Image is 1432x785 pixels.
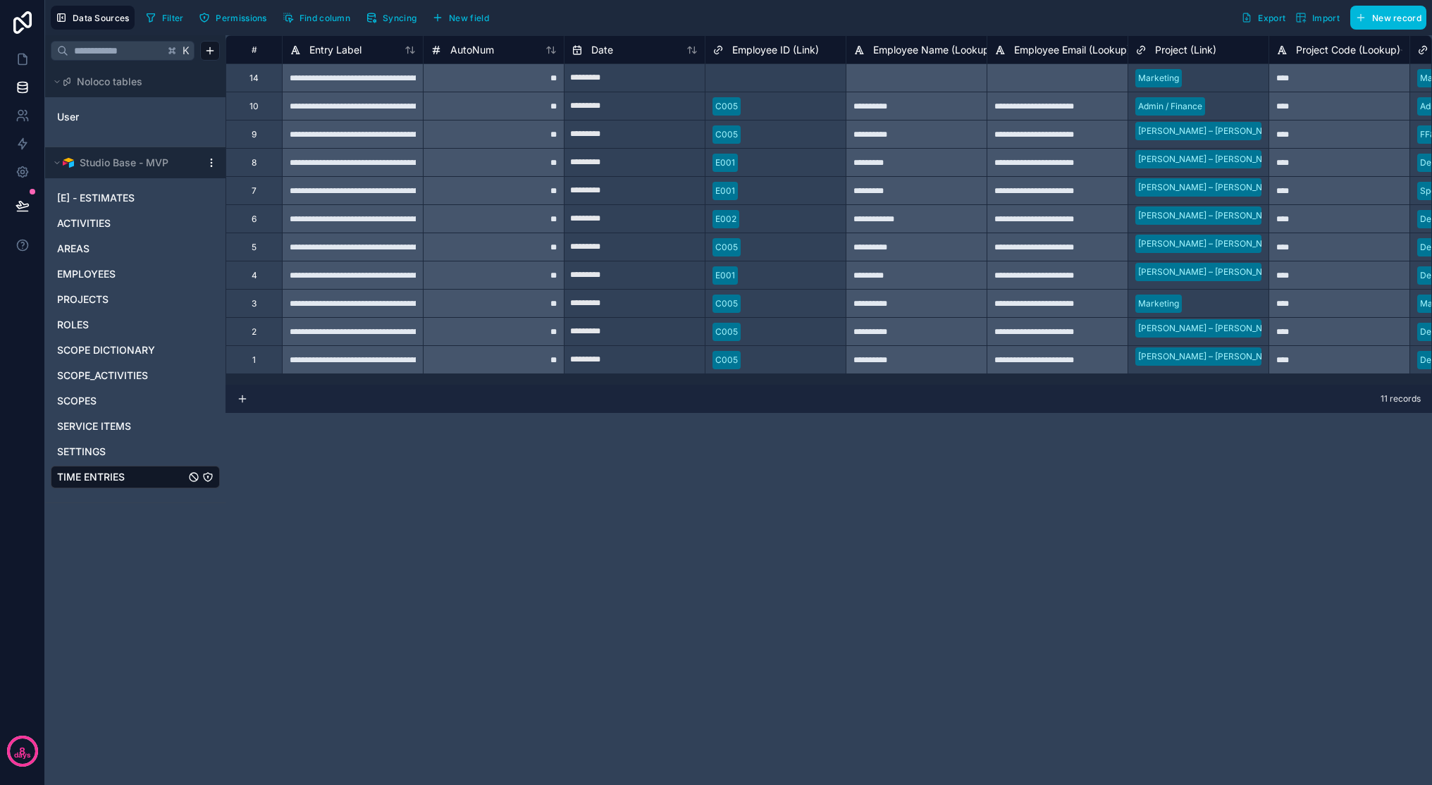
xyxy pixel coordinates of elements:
[51,237,220,260] div: AREAS
[252,129,257,140] div: 9
[57,191,185,205] a: [E] - ESTIMATES
[57,369,185,383] a: SCOPE_ACTIVITIES
[1138,237,1294,250] div: [PERSON_NAME] – [PERSON_NAME] St
[51,466,220,488] div: TIME ENTRIES
[57,292,185,307] a: PROJECTS
[194,7,277,28] a: Permissions
[73,13,130,23] span: Data Sources
[278,7,355,28] button: Find column
[715,269,735,282] div: E001
[383,13,416,23] span: Syncing
[57,470,185,484] a: TIME ENTRIES
[1381,393,1421,404] span: 11 records
[1138,350,1294,363] div: [PERSON_NAME] – [PERSON_NAME] St
[51,263,220,285] div: EMPLOYEES
[450,43,494,57] span: AutoNum
[57,343,155,357] span: SCOPE DICTIONARY
[19,744,25,758] p: 8
[1138,181,1294,194] div: [PERSON_NAME] – [PERSON_NAME] St
[1138,266,1294,278] div: [PERSON_NAME] – [PERSON_NAME] St
[1345,6,1426,30] a: New record
[51,440,220,463] div: SETTINGS
[51,314,220,336] div: ROLES
[57,445,106,459] span: SETTINGS
[1350,6,1426,30] button: New record
[361,7,427,28] a: Syncing
[51,72,211,92] button: Noloco tables
[300,13,350,23] span: Find column
[57,470,125,484] span: TIME ENTRIES
[57,369,148,383] span: SCOPE_ACTIVITIES
[77,75,142,89] span: Noloco tables
[873,43,993,57] span: Employee Name (Lookup)
[57,292,109,307] span: PROJECTS
[1138,209,1294,222] div: [PERSON_NAME] – [PERSON_NAME] St
[715,100,738,113] div: C005
[252,298,257,309] div: 3
[361,7,421,28] button: Syncing
[252,354,256,366] div: 1
[252,214,257,225] div: 6
[1138,125,1294,137] div: [PERSON_NAME] – [PERSON_NAME] St
[715,241,738,254] div: C005
[181,46,191,56] span: K
[715,326,738,338] div: C005
[51,212,220,235] div: ACTIVITIES
[715,297,738,310] div: C005
[252,185,257,197] div: 7
[51,187,220,209] div: [E] - ESTIMATES
[57,110,171,124] a: User
[449,13,489,23] span: New field
[1236,6,1290,30] button: Export
[63,157,74,168] img: Airtable Logo
[1296,43,1400,57] span: Project Code (Lookup)
[57,242,89,256] span: AREAS
[1312,13,1340,23] span: Import
[57,394,185,408] a: SCOPES
[1138,100,1202,113] div: Admin / Finance
[51,288,220,311] div: PROJECTS
[249,101,259,112] div: 10
[57,267,185,281] a: EMPLOYEES
[216,13,266,23] span: Permissions
[252,242,257,253] div: 5
[57,343,185,357] a: SCOPE DICTIONARY
[57,318,89,332] span: ROLES
[715,185,735,197] div: E001
[427,7,494,28] button: New field
[1372,13,1421,23] span: New record
[51,364,220,387] div: SCOPE_ACTIVITIES
[252,157,257,168] div: 8
[1138,72,1179,85] div: Marketing
[51,339,220,361] div: SCOPE DICTIONARY
[57,419,185,433] a: SERVICE ITEMS
[140,7,189,28] button: Filter
[1014,43,1130,57] span: Employee Email (Lookup)
[57,394,97,408] span: SCOPES
[715,156,735,169] div: E001
[252,270,257,281] div: 4
[57,191,135,205] span: [E] - ESTIMATES
[51,390,220,412] div: SCOPES
[57,242,185,256] a: AREAS
[249,73,259,84] div: 14
[57,318,185,332] a: ROLES
[591,43,613,57] span: Date
[57,216,185,230] a: ACTIVITIES
[51,415,220,438] div: SERVICE ITEMS
[51,153,200,173] button: Airtable LogoStudio Base - MVP
[715,213,736,225] div: E002
[57,267,116,281] span: EMPLOYEES
[162,13,184,23] span: Filter
[1290,6,1345,30] button: Import
[57,216,111,230] span: ACTIVITIES
[715,128,738,141] div: C005
[252,326,257,338] div: 2
[57,110,79,124] span: User
[1155,43,1216,57] span: Project (Link)
[57,445,185,459] a: SETTINGS
[715,354,738,366] div: C005
[57,419,131,433] span: SERVICE ITEMS
[1138,322,1294,335] div: [PERSON_NAME] – [PERSON_NAME] St
[309,43,362,57] span: Entry Label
